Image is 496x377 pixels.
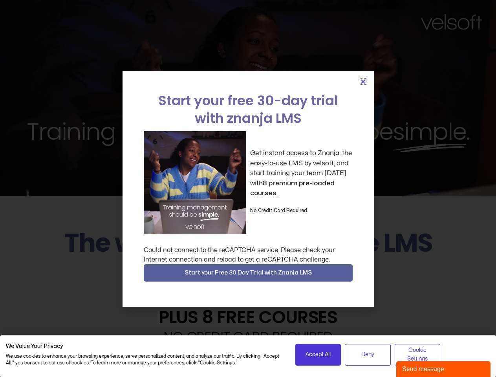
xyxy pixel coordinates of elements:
img: a woman sitting at her laptop dancing [144,131,246,234]
p: Get instant access to Znanja, the easy-to-use LMS by velsoft, and start training your team [DATE]... [250,148,353,198]
button: Adjust cookie preferences [395,344,441,366]
p: We use cookies to enhance your browsing experience, serve personalized content, and analyze our t... [6,353,284,366]
button: Start your Free 30 Day Trial with Znanja LMS [144,264,353,282]
strong: 8 premium pre-loaded courses [250,180,335,197]
span: Start your Free 30 Day Trial with Znanja LMS [185,268,312,278]
h2: Start your free 30-day trial with znanja LMS [144,92,353,127]
a: Close [360,79,366,84]
span: Accept All [306,350,331,359]
h2: We Value Your Privacy [6,343,284,350]
strong: No Credit Card Required [250,208,307,213]
button: Deny all cookies [345,344,391,366]
span: Deny [361,350,374,359]
div: Could not connect to the reCAPTCHA service. Please check your internet connection and reload to g... [144,245,353,264]
button: Accept all cookies [295,344,341,366]
span: Cookie Settings [400,346,436,364]
iframe: chat widget [396,360,492,377]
